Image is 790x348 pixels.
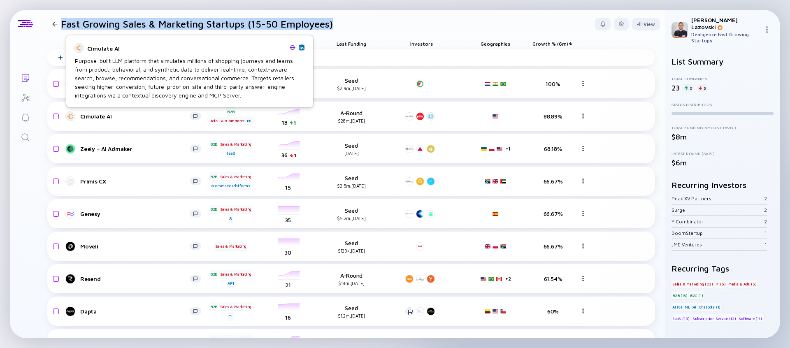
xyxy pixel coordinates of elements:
[581,146,586,151] img: Menu
[80,275,190,282] div: Resend
[337,41,366,47] span: Last Funding
[492,244,499,248] img: Poland Flag
[671,314,690,322] div: SaaS (19)
[66,209,208,219] a: Genesy
[581,114,586,118] img: Menu
[290,44,295,50] img: Cimulate AI Website
[671,195,764,202] div: Peak XV Partners
[671,57,774,66] h2: List Summary
[671,280,714,288] div: Sales & Marketing (23)
[581,244,586,248] img: Menu
[764,241,767,248] div: 1
[764,230,767,236] div: 1
[325,118,378,123] div: $28m, [DATE]
[325,183,378,188] div: $2.5m, [DATE]
[689,291,704,299] div: B2C (1)
[492,179,499,183] img: United Kingdom Flag
[692,314,737,322] div: Subscription Service (12)
[211,182,251,190] div: eCommerce Platforms
[671,230,764,236] div: BoomStartup
[738,314,762,322] div: Software (11)
[228,214,234,223] div: AI
[484,244,491,248] img: United Kingdom Flag
[66,274,208,284] a: Resend
[66,241,208,251] a: Moveli
[10,107,41,127] a: Reminders
[325,142,378,156] div: Seed
[671,291,688,299] div: B2B (18)
[477,38,514,49] div: Geographies
[671,151,774,156] div: Latest Round (Avg.)
[727,280,757,288] div: Media & Ads (5)
[66,176,208,186] a: Primis CX
[228,312,235,320] div: ML
[715,280,727,288] div: IT (6)
[526,210,580,217] div: 66.67%
[492,309,499,313] img: United States Flag
[526,308,580,315] div: 60%
[325,248,378,253] div: $129k, [DATE]
[671,180,774,190] h2: Recurring Investors
[325,304,378,318] div: Seed
[325,151,378,156] div: [DATE]
[10,127,41,146] a: Search
[225,149,236,158] div: SaaS
[671,22,688,38] img: Adam Profile Picture
[492,82,499,86] img: India Flag
[80,113,190,120] div: Cimulate AI
[209,270,218,278] div: B2B
[325,109,378,123] div: A-Round
[532,41,568,47] span: Growth % (6m)
[325,207,378,221] div: Seed
[484,82,491,86] img: Netherlands Flag
[691,31,760,44] div: Dealigence Fast Growing Startups
[209,140,218,148] div: B2B
[500,309,507,313] img: Chile Flag
[209,205,218,213] div: B2B
[66,306,208,316] a: Dapta
[214,242,248,251] div: Sales & Marketing
[526,243,580,250] div: 66.67%
[684,303,697,311] div: ML (4)
[209,302,218,311] div: B2B
[80,145,190,152] div: Zeely – AI Admaker
[219,140,253,148] div: Sales & Marketing
[526,145,580,152] div: 68.18%
[87,44,286,51] div: Cimulate AI
[671,207,764,213] div: Surge
[764,26,770,33] img: Menu
[209,335,218,343] div: B2B
[671,76,774,81] div: Total Companies
[219,335,253,343] div: Sales & Marketing
[219,205,253,213] div: Sales & Marketing
[496,147,503,151] img: United States Flag
[325,313,378,318] div: $1.2m, [DATE]
[526,275,580,282] div: 61.54%
[325,86,378,91] div: $2.9m, [DATE]
[325,272,378,286] div: A-Round
[671,264,774,273] h2: Recurring Tags
[325,174,378,188] div: Seed
[671,241,764,248] div: JME Ventures
[10,67,41,87] a: Lists
[581,309,586,313] img: Menu
[500,179,507,183] img: United Arab Emirates Flag
[80,210,190,217] div: Genesy
[488,147,495,151] img: Poland Flag
[505,276,510,282] div: + 2
[683,84,694,92] div: 0
[496,277,502,281] img: Canada Flag
[581,276,586,281] img: Menu
[698,303,722,311] div: Chatbots (1)
[10,87,41,107] a: Investor Map
[671,102,774,107] div: Status Distribution
[492,114,499,118] img: United States Flag
[506,146,510,152] div: + 1
[209,172,218,181] div: B2B
[80,308,190,315] div: Dapta
[80,243,190,250] div: Moveli
[581,81,586,86] img: Menu
[764,195,767,202] div: 2
[671,303,683,311] div: AI (8)
[632,18,660,30] div: View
